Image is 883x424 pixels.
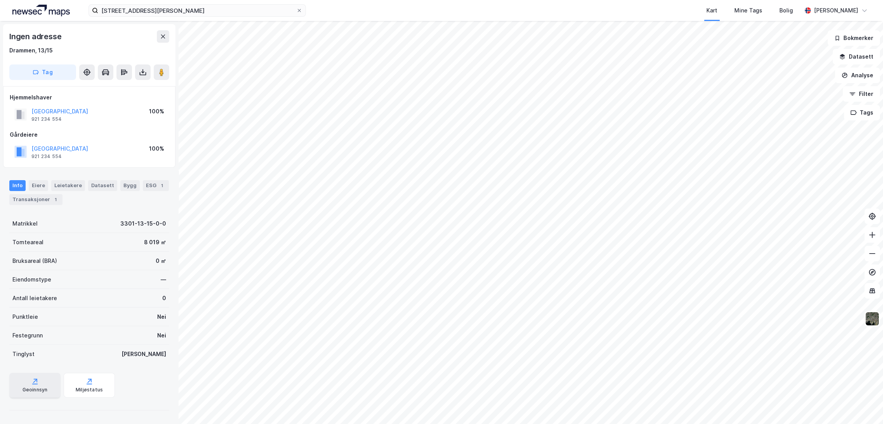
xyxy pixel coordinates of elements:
[9,194,62,205] div: Transaksjoner
[88,180,117,191] div: Datasett
[12,238,43,247] div: Tomteareal
[144,238,166,247] div: 8 019 ㎡
[706,6,717,15] div: Kart
[827,30,880,46] button: Bokmerker
[29,180,48,191] div: Eiere
[835,68,880,83] button: Analyse
[844,387,883,424] iframe: Chat Widget
[9,30,63,43] div: Ingen adresse
[158,182,166,189] div: 1
[9,64,76,80] button: Tag
[12,331,43,340] div: Festegrunn
[76,387,103,393] div: Miljøstatus
[12,275,51,284] div: Eiendomstype
[161,275,166,284] div: —
[833,49,880,64] button: Datasett
[10,130,169,139] div: Gårdeiere
[814,6,858,15] div: [PERSON_NAME]
[779,6,793,15] div: Bolig
[12,294,57,303] div: Antall leietakere
[98,5,296,16] input: Søk på adresse, matrikkel, gårdeiere, leietakere eller personer
[734,6,762,15] div: Mine Tags
[9,46,53,55] div: Drammen, 13/15
[120,219,166,228] div: 3301-13-15-0-0
[31,153,62,160] div: 921 234 554
[31,116,62,122] div: 921 234 554
[844,387,883,424] div: Kontrollprogram for chat
[12,256,57,266] div: Bruksareal (BRA)
[149,107,164,116] div: 100%
[157,331,166,340] div: Nei
[52,196,59,203] div: 1
[12,349,35,359] div: Tinglyst
[157,312,166,321] div: Nei
[51,180,85,191] div: Leietakere
[844,105,880,120] button: Tags
[149,144,164,153] div: 100%
[10,93,169,102] div: Hjemmelshaver
[121,349,166,359] div: [PERSON_NAME]
[9,180,26,191] div: Info
[23,387,48,393] div: Geoinnsyn
[162,294,166,303] div: 0
[143,180,169,191] div: ESG
[12,312,38,321] div: Punktleie
[120,180,140,191] div: Bygg
[865,311,880,326] img: 9k=
[843,86,880,102] button: Filter
[156,256,166,266] div: 0 ㎡
[12,5,70,16] img: logo.a4113a55bc3d86da70a041830d287a7e.svg
[12,219,38,228] div: Matrikkel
